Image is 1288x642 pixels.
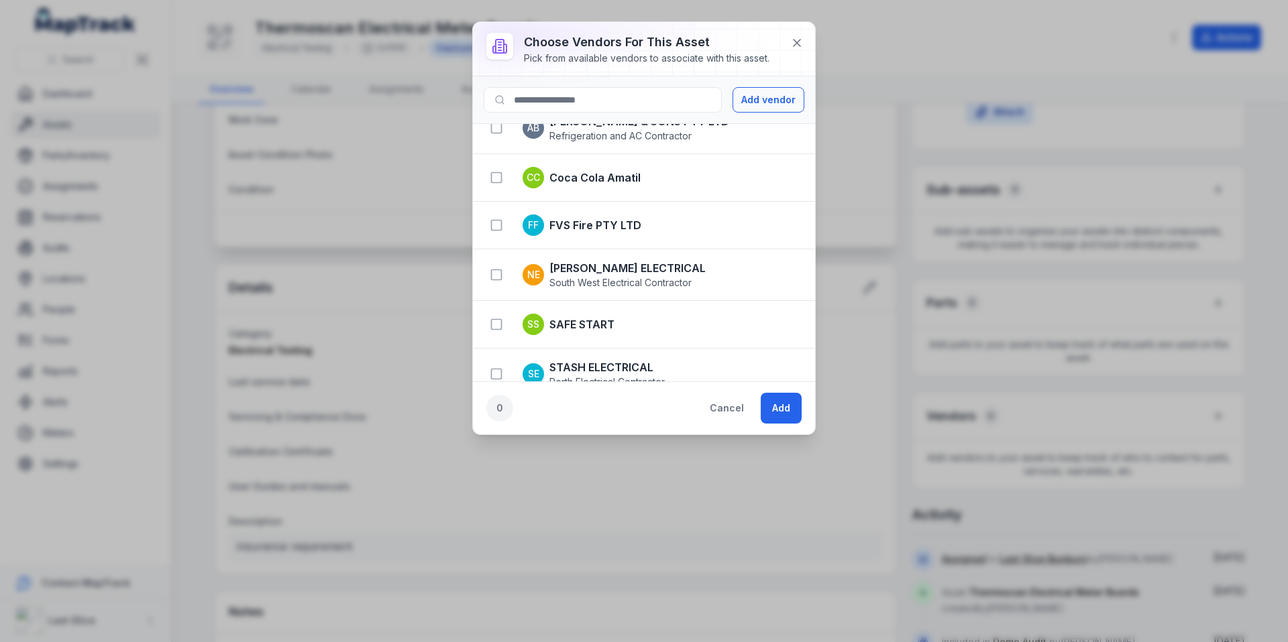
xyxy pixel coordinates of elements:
[527,171,540,184] span: CC
[549,316,614,332] strong: SAFE START
[549,260,706,276] strong: [PERSON_NAME] ELECTRICAL
[549,129,729,143] span: Refrigeration and AC Contractor
[524,52,769,65] div: Pick from available vendors to associate with this asset.
[527,318,539,331] span: SS
[549,276,706,290] span: South West Electrical Contractor
[486,395,513,422] div: 0
[528,218,539,232] span: FF
[761,393,802,424] button: Add
[549,217,641,233] strong: FVS Fire PTY LTD
[549,359,665,375] strong: STASH ELECTRICAL
[527,268,540,281] span: NE
[528,367,539,381] span: SE
[527,121,539,135] span: AB
[524,33,769,52] h3: Choose vendors for this asset
[698,393,755,424] button: Cancel
[549,375,665,389] span: Perth Electrical Contractor
[549,170,641,186] strong: Coca Cola Amatil
[733,87,804,113] button: Add vendor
